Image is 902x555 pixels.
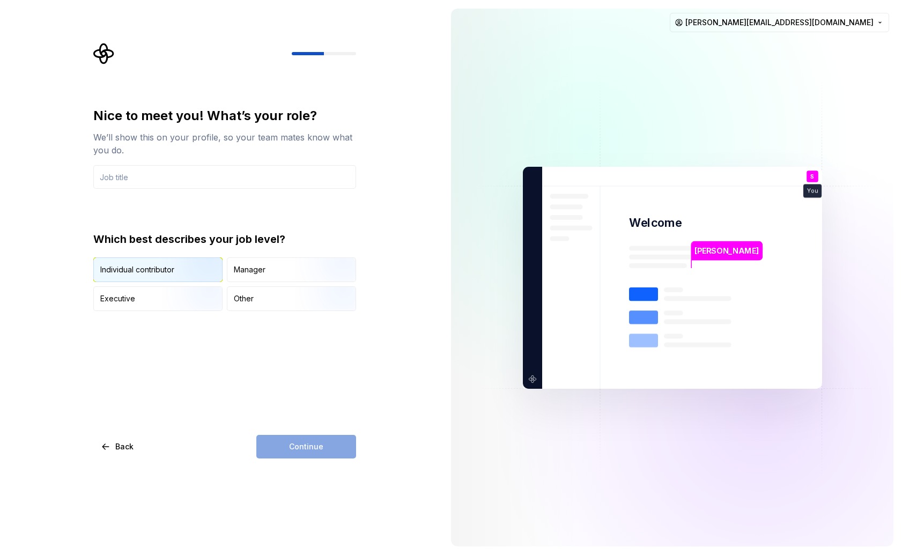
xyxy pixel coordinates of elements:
div: Which best describes your job level? [93,232,356,247]
button: [PERSON_NAME][EMAIL_ADDRESS][DOMAIN_NAME] [670,13,889,32]
svg: Supernova Logo [93,43,115,64]
div: Nice to meet you! What’s your role? [93,107,356,124]
div: Manager [234,264,265,275]
button: Back [93,435,143,458]
div: Other [234,293,254,304]
p: [PERSON_NAME] [694,245,759,256]
input: Job title [93,165,356,189]
div: We’ll show this on your profile, so your team mates know what you do. [93,131,356,157]
div: Executive [100,293,135,304]
span: Back [115,441,134,452]
p: You [807,188,818,194]
p: Welcome [629,215,682,231]
p: S [810,173,814,179]
span: [PERSON_NAME][EMAIL_ADDRESS][DOMAIN_NAME] [685,17,874,28]
div: Individual contributor [100,264,174,275]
